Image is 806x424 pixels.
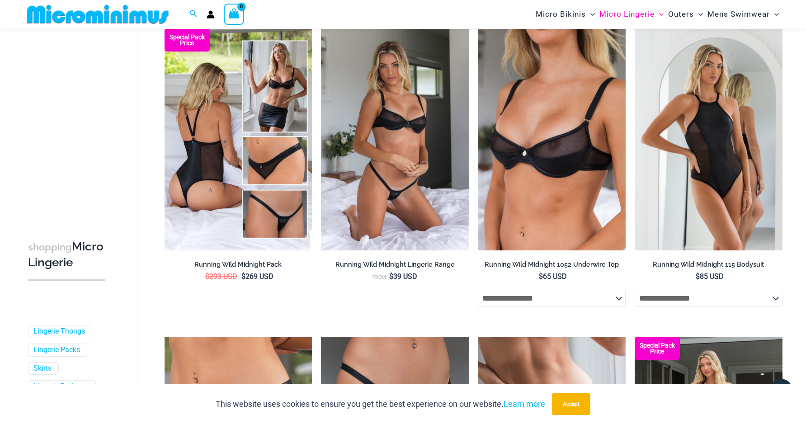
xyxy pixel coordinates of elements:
bdi: 39 USD [389,272,417,281]
a: Lingerie Bralettes [33,382,89,392]
a: Running Wild Midnight 1052 Top 6512 Bottom 02Running Wild Midnight 1052 Top 6512 Bottom 05Running... [321,29,469,250]
a: Skirts [33,364,52,373]
a: Running Wild Midnight 115 Bodysuit 02Running Wild Midnight 115 Bodysuit 12Running Wild Midnight 1... [635,29,782,250]
span: Menu Toggle [770,3,779,26]
span: Micro Lingerie [599,3,655,26]
a: View Shopping Cart, empty [224,4,245,24]
iframe: TrustedSite Certified [28,30,109,211]
bdi: 65 USD [539,272,567,281]
img: MM SHOP LOGO FLAT [24,4,172,24]
bdi: 293 USD [205,272,237,281]
h2: Running Wild Midnight 1052 Underwire Top [478,260,626,269]
a: Running Wild Midnight Pack [165,260,312,272]
span: $ [696,272,700,281]
img: Running Wild Midnight 115 Bodysuit 02 [635,29,782,250]
img: Running Wild Midnight 1052 Top 6512 Bottom 04 [165,29,312,250]
a: All Styles (1) Running Wild Midnight 1052 Top 6512 Bottom 04Running Wild Midnight 1052 Top 6512 B... [165,29,312,250]
p: This website uses cookies to ensure you get the best experience on our website. [216,397,545,411]
span: Outers [668,3,694,26]
span: Menu Toggle [655,3,664,26]
bdi: 85 USD [696,272,724,281]
a: Mens SwimwearMenu ToggleMenu Toggle [705,3,781,26]
a: Running Wild Midnight 115 Bodysuit [635,260,782,272]
h3: Micro Lingerie [28,239,105,270]
b: Special Pack Price [635,343,680,354]
b: Special Pack Price [165,34,210,46]
a: Running Wild Midnight Lingerie Range [321,260,469,272]
nav: Site Navigation [532,1,783,27]
span: $ [241,272,245,281]
a: Learn more [504,399,545,409]
img: Running Wild Midnight 1052 Top 6512 Bottom 02 [321,29,469,250]
span: $ [539,272,543,281]
a: Account icon link [207,10,215,19]
a: Lingerie Thongs [33,327,85,336]
h2: Running Wild Midnight Pack [165,260,312,269]
a: Lingerie Packs [33,345,80,355]
button: Accept [552,393,590,415]
bdi: 269 USD [241,272,273,281]
span: $ [205,272,209,281]
a: Running Wild Midnight 1052 Underwire Top [478,260,626,272]
span: From: [372,274,387,280]
a: OutersMenu ToggleMenu Toggle [666,3,705,26]
h2: Running Wild Midnight 115 Bodysuit [635,260,782,269]
span: $ [389,272,393,281]
h2: Running Wild Midnight Lingerie Range [321,260,469,269]
span: Menu Toggle [586,3,595,26]
a: Running Wild Midnight 1052 Top 01Running Wild Midnight 1052 Top 6052 Bottom 06Running Wild Midnig... [478,29,626,250]
span: Mens Swimwear [707,3,770,26]
a: Micro LingerieMenu ToggleMenu Toggle [597,3,666,26]
span: Micro Bikinis [536,3,586,26]
img: Running Wild Midnight 1052 Top 01 [478,29,626,250]
span: shopping [28,241,72,253]
span: Menu Toggle [694,3,703,26]
a: Search icon link [189,9,198,20]
a: Micro BikinisMenu ToggleMenu Toggle [533,3,597,26]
